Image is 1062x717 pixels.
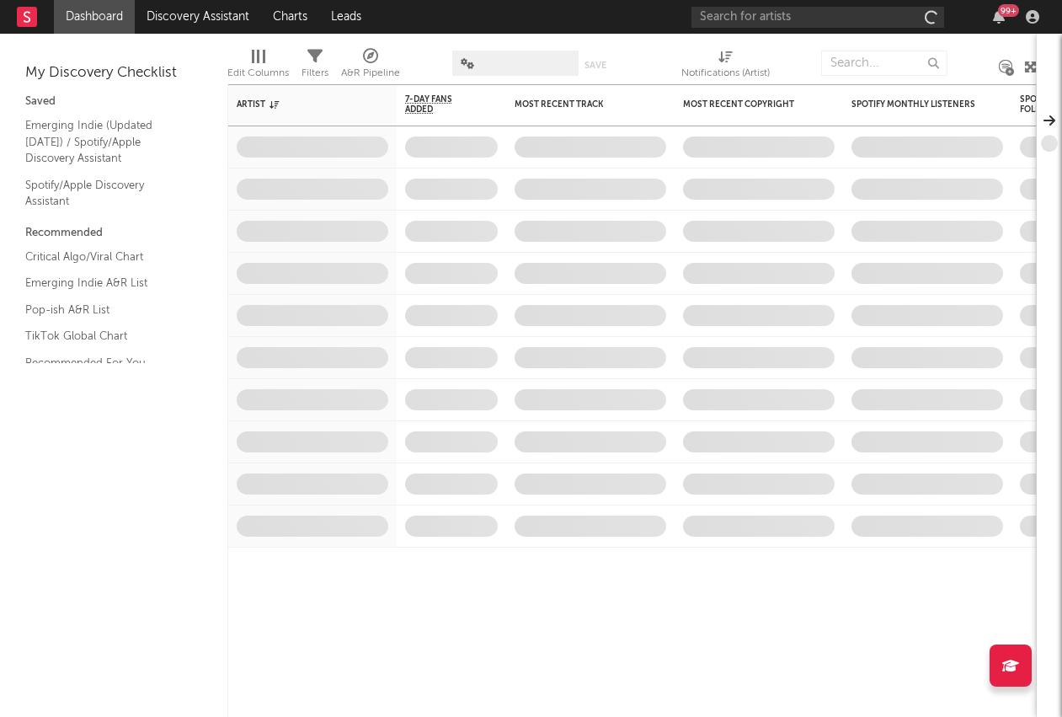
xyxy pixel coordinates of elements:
div: Saved [25,92,202,112]
div: My Discovery Checklist [25,63,202,83]
div: A&R Pipeline [341,63,400,83]
div: Most Recent Track [515,99,641,110]
a: Spotify/Apple Discovery Assistant [25,176,185,211]
div: Recommended [25,223,202,243]
a: Critical Algo/Viral Chart [25,248,185,266]
span: 7-Day Fans Added [405,94,472,115]
button: Save [584,61,606,70]
a: Emerging Indie A&R List [25,274,185,292]
div: Edit Columns [227,42,289,91]
div: Notifications (Artist) [681,63,770,83]
a: TikTok Global Chart [25,327,185,345]
a: Pop-ish A&R List [25,301,185,319]
div: Filters [302,42,328,91]
a: Emerging Indie (Updated [DATE]) / Spotify/Apple Discovery Assistant [25,116,185,168]
div: Edit Columns [227,63,289,83]
input: Search for artists [691,7,944,28]
div: Artist [237,99,363,110]
div: Filters [302,63,328,83]
div: Notifications (Artist) [681,42,770,91]
input: Search... [821,51,947,76]
div: Most Recent Copyright [683,99,809,110]
div: Spotify Monthly Listeners [851,99,978,110]
a: Recommended For You [25,354,185,372]
button: 99+ [993,10,1005,24]
div: 99 + [998,4,1019,17]
div: A&R Pipeline [341,42,400,91]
